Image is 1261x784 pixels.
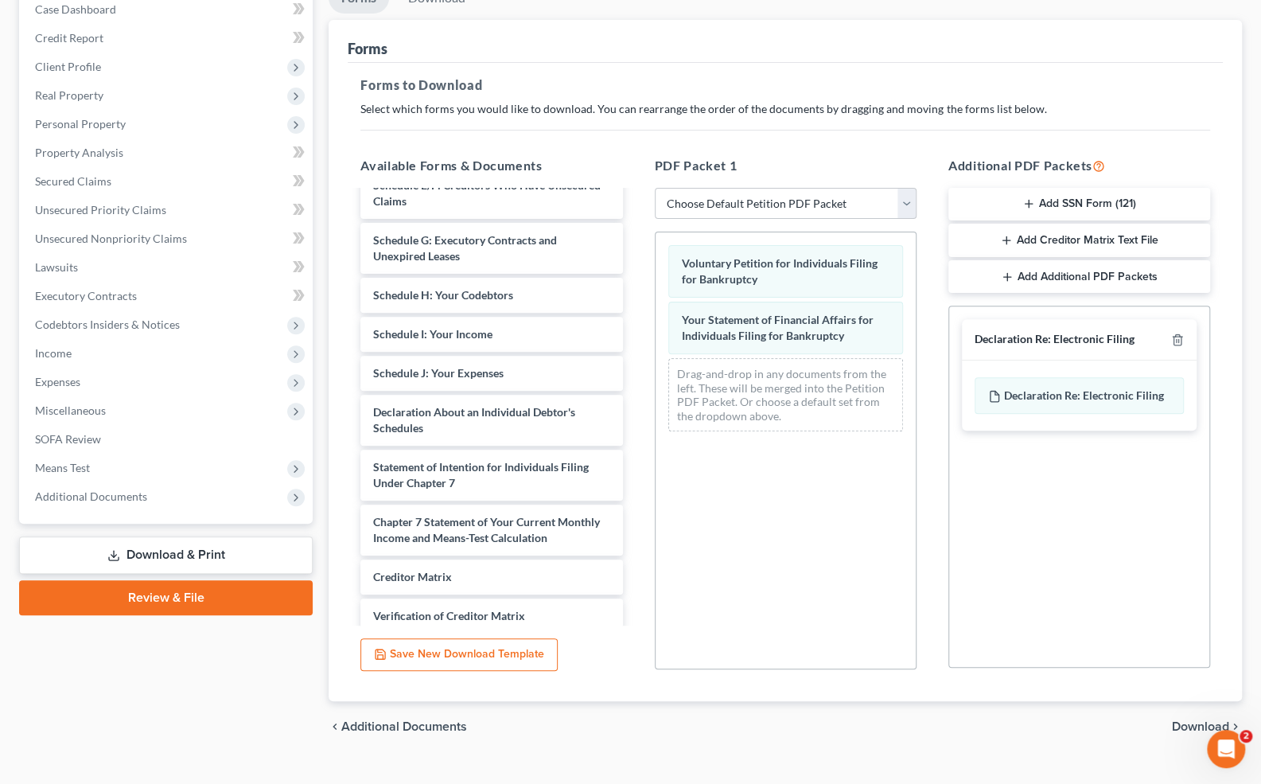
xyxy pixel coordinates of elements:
p: Select which forms you would like to download. You can rearrange the order of the documents by dr... [360,101,1210,117]
a: Executory Contracts [22,282,313,310]
div: Declaration Re: Electronic Filing [975,332,1135,347]
span: 2 [1240,730,1252,743]
button: Add Additional PDF Packets [948,260,1210,294]
div: Drag-and-drop in any documents from the left. These will be merged into the Petition PDF Packet. ... [668,358,903,431]
span: Additional Documents [341,720,467,733]
a: SOFA Review [22,425,313,454]
span: Means Test [35,461,90,474]
span: Statement of Intention for Individuals Filing Under Chapter 7 [373,460,589,490]
a: chevron_left Additional Documents [329,720,467,733]
span: Client Profile [35,60,101,73]
span: Declaration About an Individual Debtor's Schedules [373,405,575,435]
span: Lawsuits [35,260,78,274]
div: Forms [348,39,387,58]
span: SOFA Review [35,432,101,446]
span: Schedule I: Your Income [373,327,492,341]
span: Your Statement of Financial Affairs for Individuals Filing for Bankruptcy [682,313,874,342]
a: Download & Print [19,536,313,574]
button: Download chevron_right [1172,720,1242,733]
button: Add SSN Form (121) [948,188,1210,221]
i: chevron_left [329,720,341,733]
h5: Additional PDF Packets [948,156,1210,175]
h5: PDF Packet 1 [655,156,917,175]
span: Case Dashboard [35,2,116,16]
span: Unsecured Priority Claims [35,203,166,216]
span: Creditor Matrix [373,570,452,583]
span: Schedule J: Your Expenses [373,366,504,380]
span: Codebtors Insiders & Notices [35,318,180,331]
iframe: Intercom live chat [1207,730,1245,768]
span: Schedule H: Your Codebtors [373,288,513,302]
span: Download [1172,720,1229,733]
span: Declaration Re: Electronic Filing [1004,388,1164,402]
i: chevron_right [1229,720,1242,733]
span: Expenses [35,375,80,388]
span: Chapter 7 Statement of Your Current Monthly Income and Means-Test Calculation [373,515,600,544]
span: Additional Documents [35,490,147,503]
span: Credit Report [35,31,103,45]
button: Add Creditor Matrix Text File [948,224,1210,257]
h5: Available Forms & Documents [360,156,622,175]
span: Secured Claims [35,174,111,188]
a: Review & File [19,580,313,615]
a: Unsecured Nonpriority Claims [22,224,313,253]
span: Property Analysis [35,146,123,159]
span: Executory Contracts [35,289,137,302]
a: Credit Report [22,24,313,53]
span: Verification of Creditor Matrix [373,609,525,622]
span: Unsecured Nonpriority Claims [35,232,187,245]
a: Property Analysis [22,138,313,167]
a: Lawsuits [22,253,313,282]
span: Income [35,346,72,360]
span: Personal Property [35,117,126,131]
h5: Forms to Download [360,76,1210,95]
button: Save New Download Template [360,638,558,672]
span: Schedule E/F: Creditors Who Have Unsecured Claims [373,178,601,208]
a: Secured Claims [22,167,313,196]
span: Voluntary Petition for Individuals Filing for Bankruptcy [682,256,878,286]
a: Unsecured Priority Claims [22,196,313,224]
span: Miscellaneous [35,404,106,417]
span: Schedule G: Executory Contracts and Unexpired Leases [373,233,557,263]
span: Real Property [35,88,103,102]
